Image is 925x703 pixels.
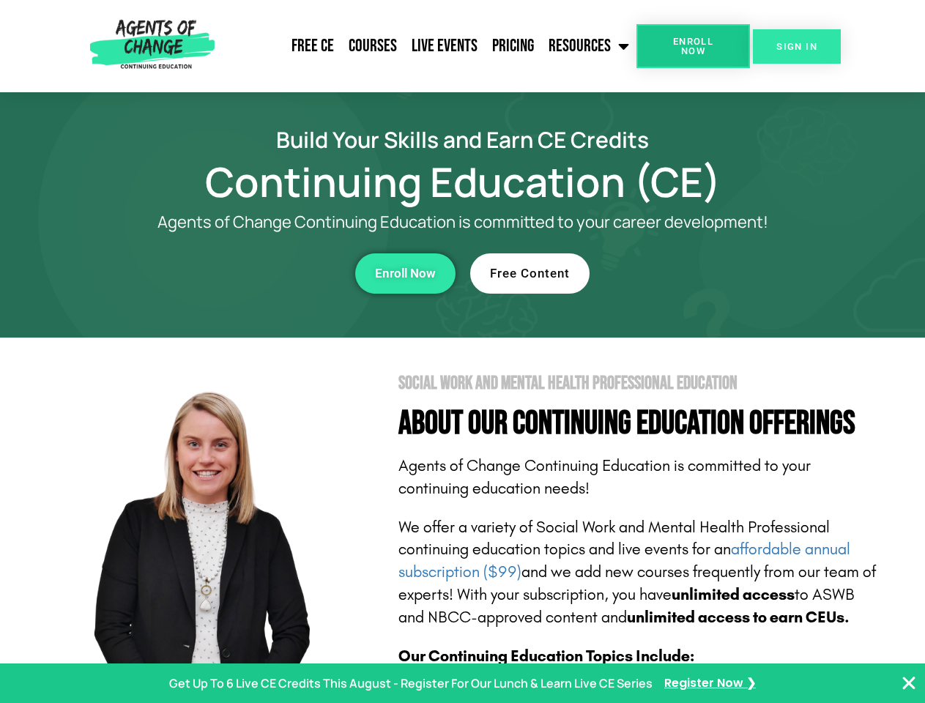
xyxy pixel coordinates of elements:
p: Get Up To 6 Live CE Credits This August - Register For Our Lunch & Learn Live CE Series [169,673,653,694]
p: We offer a variety of Social Work and Mental Health Professional continuing education topics and ... [398,516,880,629]
span: Enroll Now [660,37,727,56]
span: SIGN IN [776,42,817,51]
a: Resources [541,28,636,64]
b: unlimited access [672,585,795,604]
a: Free Content [470,253,590,294]
button: Close Banner [900,674,918,692]
b: Our Continuing Education Topics Include: [398,647,694,666]
nav: Menu [220,28,636,64]
a: SIGN IN [753,29,841,64]
a: Free CE [284,28,341,64]
a: Enroll Now [355,253,456,294]
a: Pricing [485,28,541,64]
a: Live Events [404,28,485,64]
a: Enroll Now [636,24,750,68]
a: Courses [341,28,404,64]
h2: Social Work and Mental Health Professional Education [398,374,880,393]
span: Agents of Change Continuing Education is committed to your continuing education needs! [398,456,811,498]
b: unlimited access to earn CEUs. [627,608,850,627]
p: Agents of Change Continuing Education is committed to your career development! [104,213,822,231]
span: Free Content [490,267,570,280]
h4: About Our Continuing Education Offerings [398,407,880,440]
h2: Build Your Skills and Earn CE Credits [45,129,880,150]
span: Enroll Now [375,267,436,280]
h1: Continuing Education (CE) [45,165,880,198]
a: Register Now ❯ [664,673,756,694]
